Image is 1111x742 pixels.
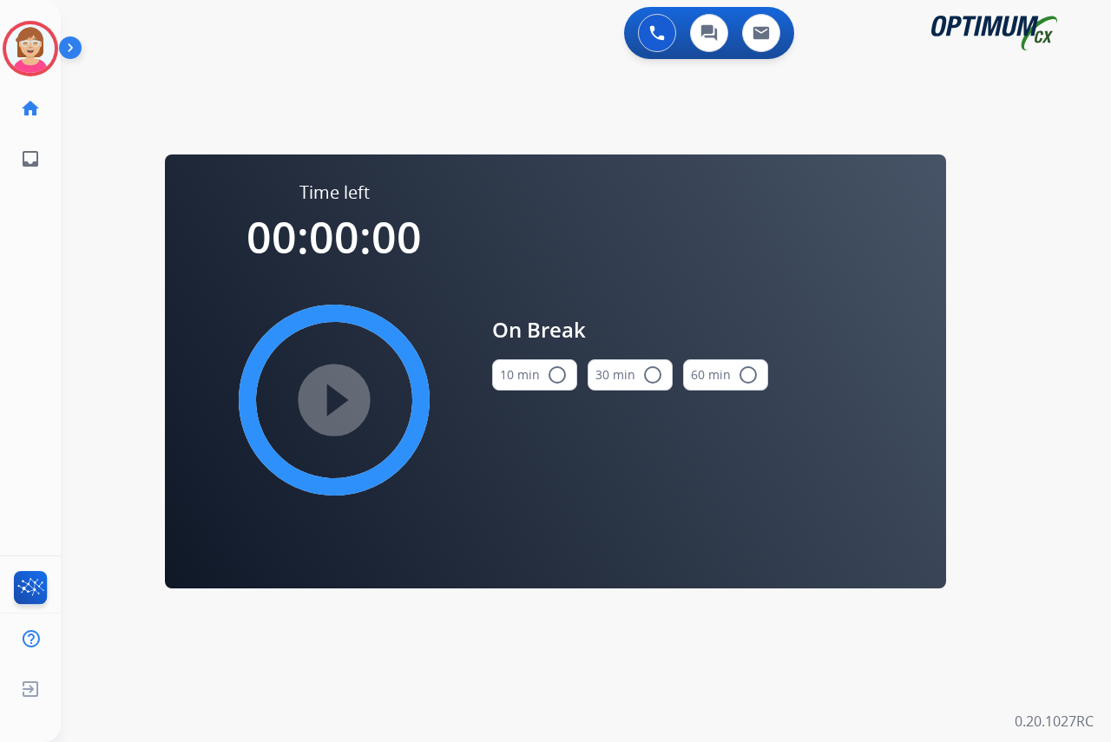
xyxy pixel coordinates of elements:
img: avatar [6,24,55,73]
mat-icon: radio_button_unchecked [738,364,759,385]
mat-icon: radio_button_unchecked [547,364,568,385]
button: 10 min [492,359,577,391]
p: 0.20.1027RC [1015,711,1094,732]
mat-icon: inbox [20,148,41,169]
span: Time left [299,181,370,205]
button: 30 min [588,359,673,391]
button: 60 min [683,359,768,391]
mat-icon: home [20,98,41,119]
span: 00:00:00 [247,207,422,266]
mat-icon: radio_button_unchecked [642,364,663,385]
span: On Break [492,314,768,345]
